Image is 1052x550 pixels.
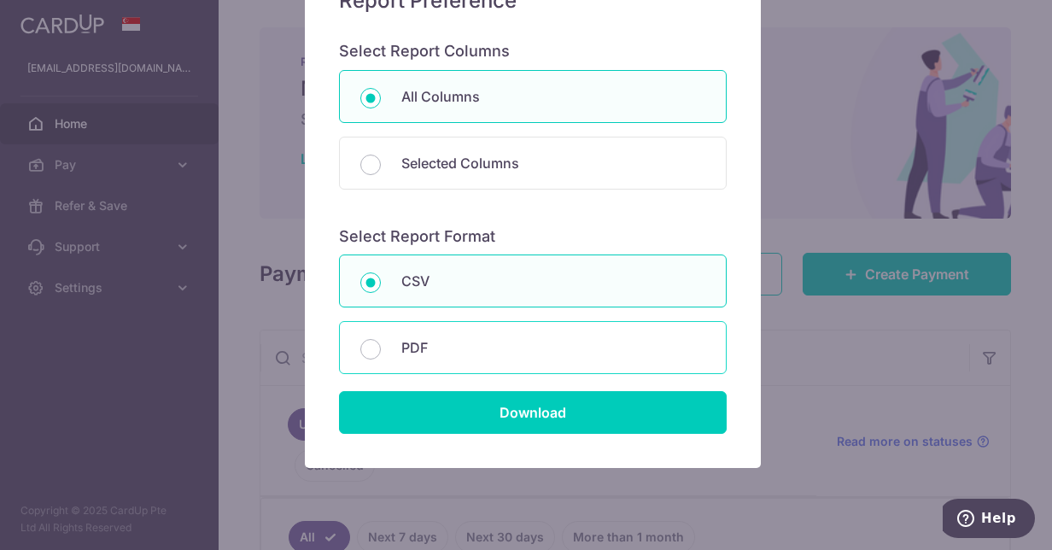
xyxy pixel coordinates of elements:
p: All Columns [401,86,705,107]
input: Download [339,391,727,434]
p: CSV [401,271,705,291]
p: PDF [401,337,705,358]
h6: Select Report Columns [339,42,727,61]
p: Selected Columns [401,153,705,173]
iframe: Opens a widget where you can find more information [943,499,1035,541]
h6: Select Report Format [339,227,727,247]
